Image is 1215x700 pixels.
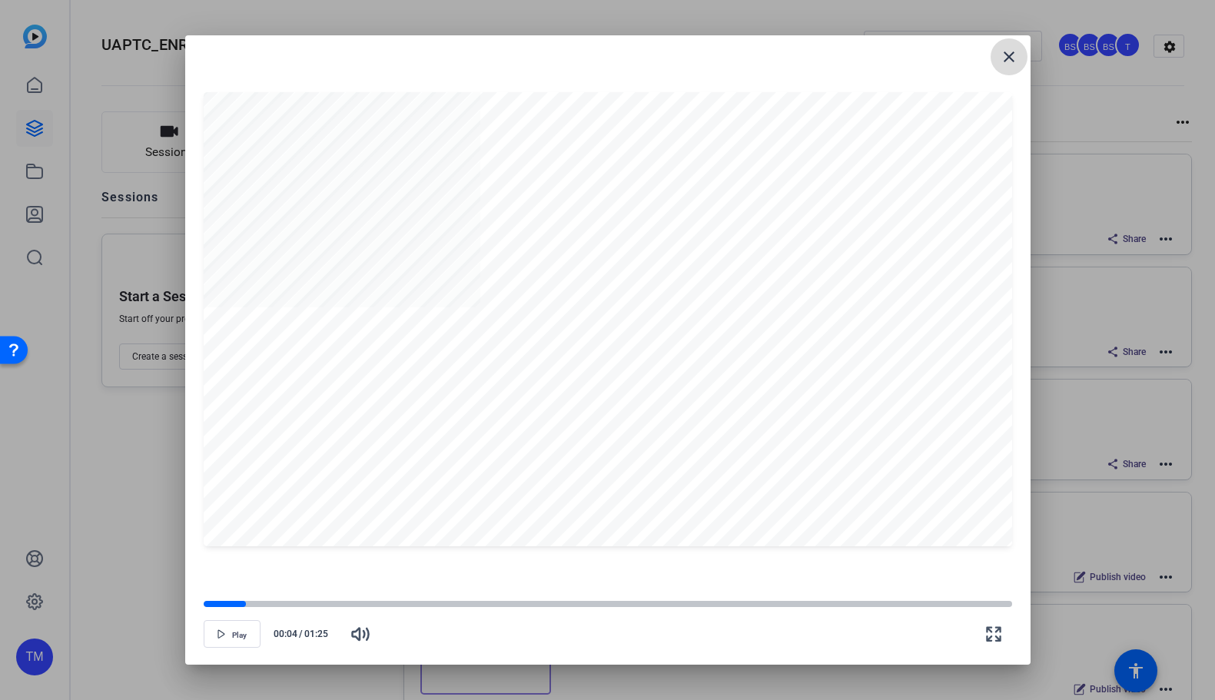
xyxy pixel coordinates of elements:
button: Play [204,620,261,648]
mat-icon: close [1000,48,1018,66]
span: 00:04 [267,627,298,641]
button: Mute [342,615,379,652]
span: Play [232,631,247,640]
div: / [267,627,336,641]
span: 01:25 [304,627,336,641]
button: Fullscreen [975,615,1012,652]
